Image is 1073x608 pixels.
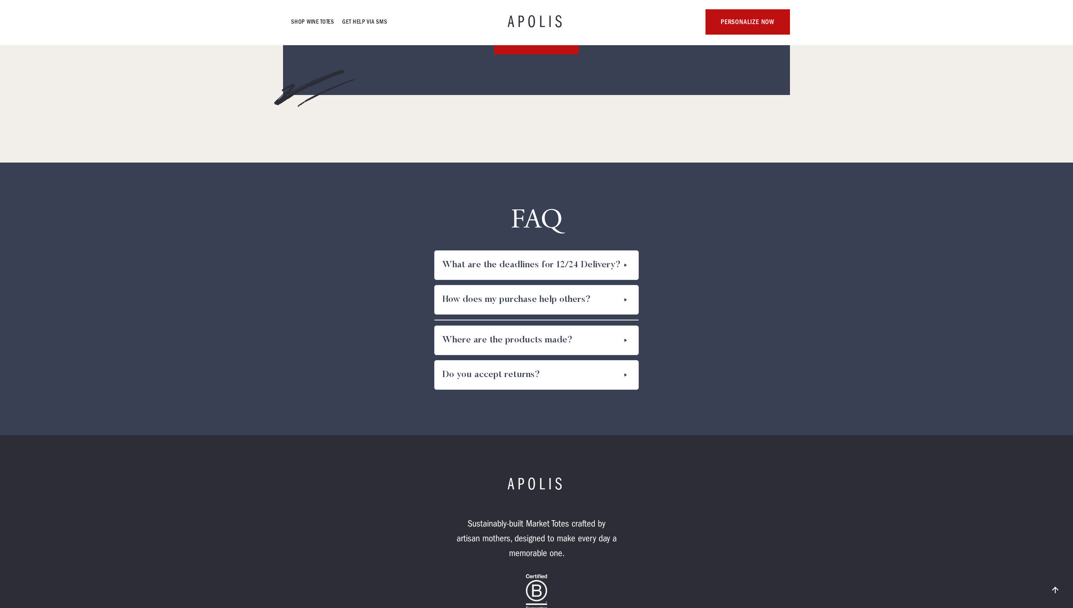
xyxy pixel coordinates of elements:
h4: Do you accept returns? [442,368,540,382]
h4: How does my purchase help others? [442,293,591,307]
h3: FAQ [511,203,562,237]
h4: What are the deadlines for 12/24 Delivery? [442,258,621,272]
h4: Where are the products made? [442,334,572,347]
a: Shop Wine Totes [291,17,334,27]
a: APOLIS [508,14,565,30]
a: Personalize now [705,9,790,35]
a: GET HELP VIA SMS [343,17,387,27]
p: Sustainably-built Market Totes crafted by artisan mothers, designed to make every day a memorable... [455,516,618,561]
a: APOLIS [508,476,565,493]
